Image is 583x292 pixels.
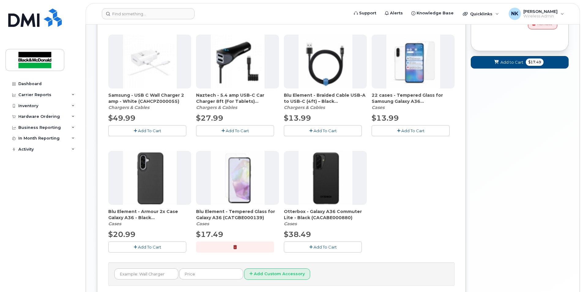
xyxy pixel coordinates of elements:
[108,92,191,110] div: Samsung - USB C Wall Charger 2 amp - White (CAHCPZ000055)
[102,8,195,19] input: Find something...
[196,221,209,226] em: Cases
[108,221,121,226] em: Cases
[284,241,362,252] button: Add To Cart
[196,125,274,136] button: Add To Cart
[372,92,455,104] span: 22 cases - Tempered Glass for Samsung Galaxy A36 (CATGBE000138)
[108,241,186,252] button: Add To Cart
[244,268,310,280] button: Add Custom Accessory
[196,92,279,104] span: Naztech - 5.4 amp USB-C Car Charger 8ft (For Tablets) (CACCHI000067)
[226,128,249,133] span: Add To Cart
[123,151,177,205] img: accessory37070.JPG
[372,105,384,110] em: Cases
[511,10,518,17] span: NK
[314,245,337,249] span: Add To Cart
[284,105,325,110] em: Chargers & Cables
[526,58,544,66] span: $17.49
[108,125,186,136] button: Add To Cart
[417,10,454,16] span: Knowledge Base
[196,105,237,110] em: Chargers & Cables
[350,7,381,19] a: Support
[372,125,450,136] button: Add To Cart
[470,11,492,16] span: Quicklinks
[284,208,367,227] div: Otterbox - Galaxy A36 Commuter Lite - Black (CACABE000880)
[196,208,279,221] span: Blu Element - Tempered Glass for Galaxy A36 (CATGBE000139)
[284,92,367,104] span: Blu Element - Braided Cable USB-A to USB-C (4ft) – Black (CAMIPZ000176)
[359,10,376,16] span: Support
[196,230,223,239] span: $17.49
[196,114,223,122] span: $27.99
[504,8,568,20] div: Nuray Kiamil
[284,125,362,136] button: Add To Cart
[196,208,279,227] div: Blu Element - Tempered Glass for Galaxy A36 (CATGBE000139)
[284,208,367,221] span: Otterbox - Galaxy A36 Commuter Lite - Black (CACABE000880)
[211,35,265,88] img: accessory36556.JPG
[372,92,455,110] div: 22 cases - Tempered Glass for Samsung Galaxy A36 (CATGBE000138)
[284,230,311,239] span: $38.49
[401,128,425,133] span: Add To Cart
[108,105,149,110] em: Chargers & Cables
[196,92,279,110] div: Naztech - 5.4 amp USB-C Car Charger 8ft (For Tablets) (CACCHI000067)
[390,10,403,16] span: Alerts
[138,245,161,249] span: Add To Cart
[108,208,191,227] div: Blu Element - Armour 2x Case Galaxy A36 - Black (CACABE000879)
[407,7,458,19] a: Knowledge Base
[459,8,503,20] div: Quicklinks
[299,151,352,205] img: accessory37071.JPG
[108,208,191,221] span: Blu Element - Armour 2x Case Galaxy A36 - Black (CACABE000879)
[179,268,243,279] input: Price
[471,56,569,69] button: Add to Cart $17.49
[386,35,440,88] img: accessory37072.JPG
[500,59,523,65] span: Add to Cart
[523,14,558,19] span: Wireless Admin
[314,128,337,133] span: Add To Cart
[108,114,136,122] span: $49.99
[108,230,136,239] span: $20.99
[381,7,407,19] a: Alerts
[114,268,178,279] input: Example: Wall Charger
[123,35,177,88] img: accessory36354.JPG
[108,92,191,104] span: Samsung - USB C Wall Charger 2 amp - White (CAHCPZ000055)
[284,92,367,110] div: Blu Element - Braided Cable USB-A to USB-C (4ft) – Black (CAMIPZ000176)
[284,114,311,122] span: $13.99
[211,151,265,205] img: accessory37073.JPG
[372,114,399,122] span: $13.99
[299,35,352,88] img: accessory36348.JPG
[284,221,297,226] em: Cases
[138,128,161,133] span: Add To Cart
[523,9,558,14] span: [PERSON_NAME]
